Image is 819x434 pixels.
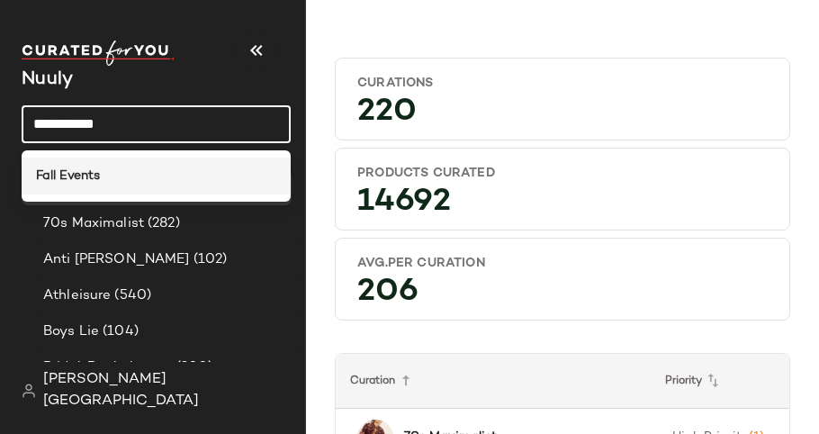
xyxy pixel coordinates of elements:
span: (200) [173,357,213,378]
img: svg%3e [22,384,36,398]
span: Current Company Name [22,70,73,89]
span: 70s Maximalist [43,213,144,234]
div: Avg.per Curation [357,255,768,272]
span: (102) [190,249,228,270]
div: Curations [357,75,768,92]
div: Products Curated [357,165,768,182]
span: (282) [144,213,180,234]
span: Bridal: Bachelorette [43,357,173,378]
span: (104) [99,321,139,342]
div: 206 [343,279,782,312]
b: Fall Events [36,167,100,185]
span: Athleisure [43,285,111,306]
div: 14692 [343,189,782,222]
th: Curation [336,354,651,409]
span: Boys Lie [43,321,99,342]
span: Anti [PERSON_NAME] [43,249,190,270]
div: 220 [343,99,782,132]
span: [PERSON_NAME][GEOGRAPHIC_DATA] [43,369,291,412]
span: (540) [111,285,151,306]
img: cfy_white_logo.C9jOOHJF.svg [22,41,175,66]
